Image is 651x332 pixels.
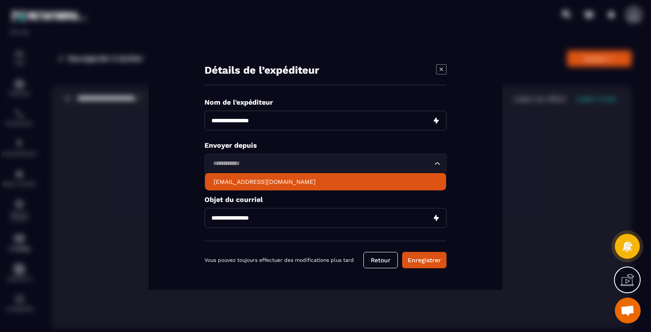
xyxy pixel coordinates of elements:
p: Vous pouvez toujours effectuer des modifications plus tard [205,257,354,263]
p: hello@breathworkacademie.com [214,177,437,186]
button: Retour [363,252,398,268]
div: Search for option [205,154,446,174]
div: Ouvrir le chat [615,298,641,323]
p: Envoyer depuis [205,141,446,149]
button: Enregistrer [402,252,446,268]
p: Nom de l'expéditeur [205,98,446,106]
p: Objet du courriel [205,195,446,204]
input: Search for option [210,159,432,168]
h4: Détails de l’expéditeur [205,64,319,76]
